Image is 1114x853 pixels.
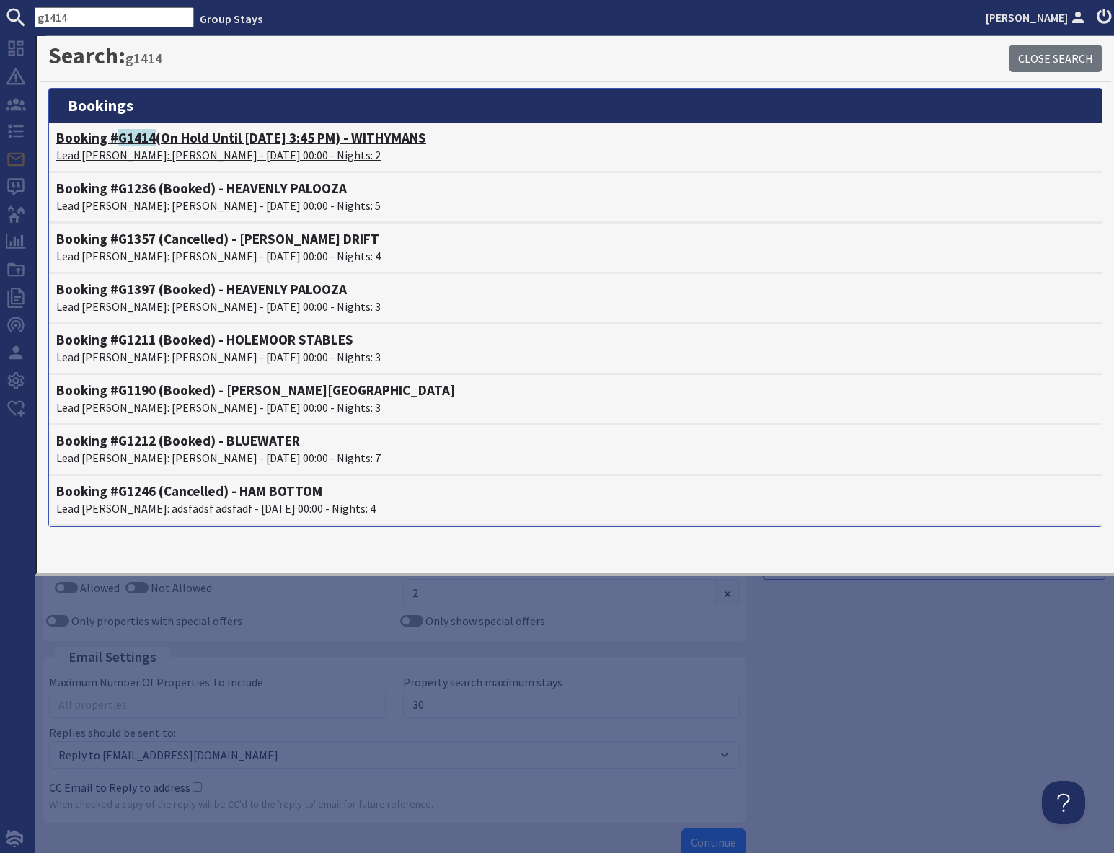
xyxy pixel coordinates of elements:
[403,563,483,578] label: Number Of Pets
[49,691,386,718] input: All properties
[56,281,1095,315] a: Booking #G1397 (Booked) - HEAVENLY PALOOZALead [PERSON_NAME]: [PERSON_NAME] - [DATE] 00:00 - Nigh...
[986,9,1088,26] a: [PERSON_NAME]
[49,563,72,578] label: Pets
[1042,781,1085,824] iframe: Toggle Customer Support
[35,7,194,27] input: SEARCH
[68,648,156,666] span: translation missing: en.email_settings
[56,348,1095,366] p: Lead [PERSON_NAME]: [PERSON_NAME] - [DATE] 00:00 - Nights: 3
[6,830,23,847] img: staytech_i_w-64f4e8e9ee0a9c174fd5317b4b171b261742d2d393467e5bdba4413f4f884c10.svg
[56,483,1095,517] a: Booking #G1246 (Cancelled) - HAM BOTTOMLead [PERSON_NAME]: adsfadsf adsfadf - [DATE] 00:00 - Nigh...
[56,382,1095,399] h4: Booking #G1190 (Booked) - [PERSON_NAME][GEOGRAPHIC_DATA]
[49,780,190,795] label: CC Email to Reply to address
[78,580,120,595] label: Allowed
[56,130,1095,164] a: Booking #G1414(On Hold Until [DATE] 3:45 PM) - WITHYMANSLead [PERSON_NAME]: [PERSON_NAME] - [DATE...
[56,433,1095,467] a: Booking #G1212 (Booked) - BLUEWATERLead [PERSON_NAME]: [PERSON_NAME] - [DATE] 00:00 - Nights: 7
[118,129,156,146] span: G1414
[56,180,1095,214] a: Booking #G1236 (Booked) - HEAVENLY PALOOZALead [PERSON_NAME]: [PERSON_NAME] - [DATE] 00:00 - Nigh...
[49,675,263,689] label: Maximum Number Of Properties To Include
[56,332,1095,348] h4: Booking #G1211 (Booked) - HOLEMOOR STABLES
[200,12,262,26] a: Group Stays
[48,42,1009,69] h1: Search:
[423,614,545,628] label: Only show special offers
[56,231,1095,265] a: Booking #G1357 (Cancelled) - [PERSON_NAME] DRIFTLead [PERSON_NAME]: [PERSON_NAME] - [DATE] 00:00 ...
[56,281,1095,298] h4: Booking #G1397 (Booked) - HEAVENLY PALOOZA
[56,247,1095,265] p: Lead [PERSON_NAME]: [PERSON_NAME] - [DATE] 00:00 - Nights: 4
[56,298,1095,315] p: Lead [PERSON_NAME]: [PERSON_NAME] - [DATE] 00:00 - Nights: 3
[1009,45,1102,72] a: Close Search
[125,50,162,67] small: g1414
[56,197,1095,214] p: Lead [PERSON_NAME]: [PERSON_NAME] - [DATE] 00:00 - Nights: 5
[69,614,242,628] label: Only properties with special offers
[49,797,740,813] p: When checked a copy of the reply will be CC'd to the 'reply to' email for future reference.
[56,130,1095,146] h4: Booking # (On Hold Until [DATE] 3:45 PM) - WITHYMANS
[403,675,562,689] label: Property search maximum stays
[56,382,1095,416] a: Booking #G1190 (Booked) - [PERSON_NAME][GEOGRAPHIC_DATA]Lead [PERSON_NAME]: [PERSON_NAME] - [DATE...
[56,449,1095,467] p: Lead [PERSON_NAME]: [PERSON_NAME] - [DATE] 00:00 - Nights: 7
[56,433,1095,449] h4: Booking #G1212 (Booked) - BLUEWATER
[56,180,1095,197] h4: Booking #G1236 (Booked) - HEAVENLY PALOOZA
[56,231,1095,247] h4: Booking #G1357 (Cancelled) - [PERSON_NAME] DRIFT
[691,835,736,849] span: Continue
[49,725,176,740] label: Replies should be sent to:
[56,483,1095,500] h4: Booking #G1246 (Cancelled) - HAM BOTTOM
[56,500,1095,517] p: Lead [PERSON_NAME]: adsfadsf adsfadf - [DATE] 00:00 - Nights: 4
[149,580,212,595] label: Not Allowed
[56,399,1095,416] p: Lead [PERSON_NAME]: [PERSON_NAME] - [DATE] 00:00 - Nights: 3
[49,89,1102,122] h3: bookings
[56,146,1095,164] p: Lead [PERSON_NAME]: [PERSON_NAME] - [DATE] 00:00 - Nights: 2
[56,332,1095,366] a: Booking #G1211 (Booked) - HOLEMOOR STABLESLead [PERSON_NAME]: [PERSON_NAME] - [DATE] 00:00 - Nigh...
